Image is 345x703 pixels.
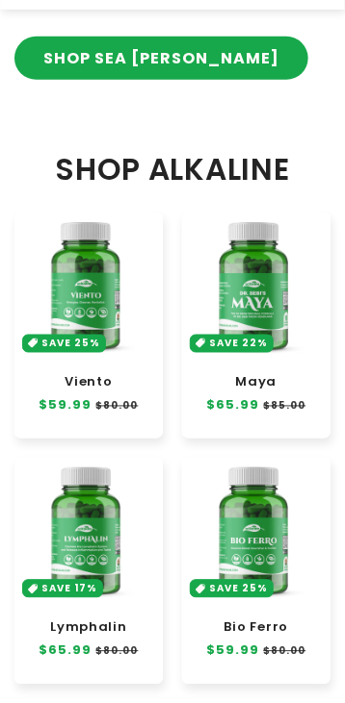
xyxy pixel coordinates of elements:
[24,375,153,390] a: Viento
[14,213,331,685] ul: Slider
[14,37,308,80] a: SHOP SEA [PERSON_NAME]
[192,375,321,390] a: Maya
[192,620,321,636] a: Bio Ferro
[24,620,153,636] a: Lymphalin
[14,151,331,188] h2: SHOP ALKALINE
